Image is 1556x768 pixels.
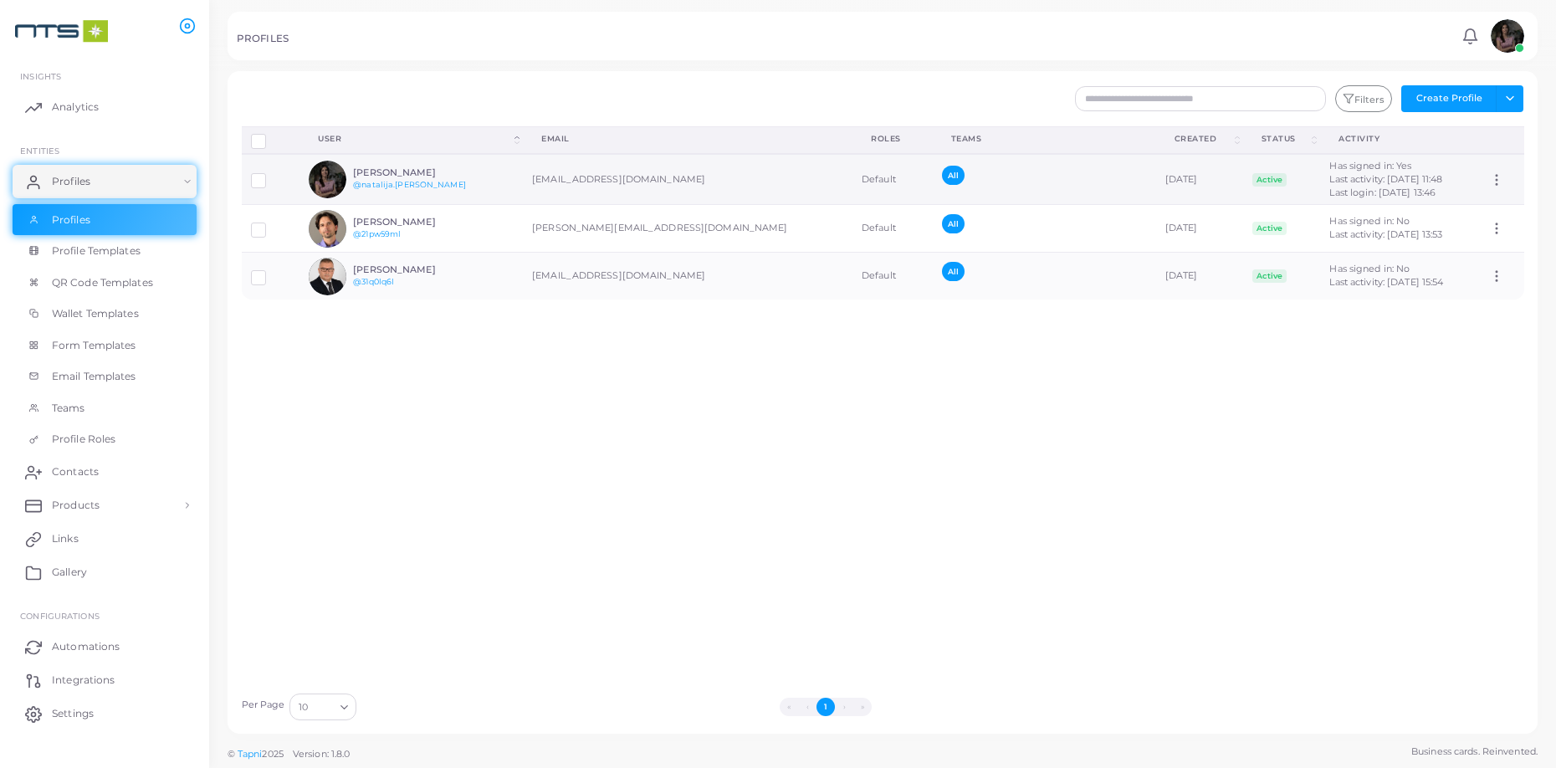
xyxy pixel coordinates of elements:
td: [EMAIL_ADDRESS][DOMAIN_NAME] [523,253,852,300]
span: 10 [299,699,308,716]
a: Profiles [13,165,197,198]
span: Last login: [DATE] 13:46 [1329,187,1436,198]
span: Profiles [52,212,90,228]
a: @natalija.[PERSON_NAME] [353,180,466,189]
a: Settings [13,697,197,730]
span: All [942,166,965,185]
h6: [PERSON_NAME] [353,264,476,275]
a: Integrations [13,663,197,697]
span: Integrations [52,673,115,688]
span: Active [1252,173,1287,187]
label: Per Page [242,699,285,712]
a: Contacts [13,455,197,489]
span: Settings [52,706,94,721]
a: Teams [13,392,197,424]
span: © [228,747,350,761]
span: Last activity: [DATE] 15:54 [1329,276,1443,288]
img: logo [15,16,108,47]
h6: [PERSON_NAME] [353,167,476,178]
span: Products [52,498,100,513]
a: Profiles [13,204,197,236]
th: Action [1480,126,1524,154]
div: Created [1175,133,1231,145]
span: Active [1252,269,1287,283]
span: Links [52,531,79,546]
span: 2025 [262,747,283,761]
div: User [318,133,511,145]
span: All [942,214,965,233]
span: Has signed in: No [1329,263,1410,274]
span: Wallet Templates [52,306,139,321]
a: avatar [1486,19,1528,53]
td: Default [852,253,933,300]
img: avatar [309,161,346,198]
td: [DATE] [1156,205,1243,253]
span: ENTITIES [20,146,59,156]
a: Email Templates [13,361,197,392]
span: Active [1252,222,1287,235]
a: Tapni [238,748,263,760]
h5: PROFILES [237,33,289,44]
td: [DATE] [1156,253,1243,300]
a: @31q0lq6l [353,277,394,286]
div: Status [1262,133,1309,145]
a: Profile Templates [13,235,197,267]
h6: [PERSON_NAME] [353,217,476,228]
span: Configurations [20,611,100,621]
td: Default [852,154,933,204]
img: avatar [309,210,346,248]
div: Teams [951,133,1138,145]
span: Last activity: [DATE] 11:48 [1329,173,1442,185]
td: [DATE] [1156,154,1243,204]
span: All [942,262,965,281]
span: INSIGHTS [20,71,61,81]
a: Gallery [13,556,197,589]
button: Filters [1335,85,1392,112]
span: Email Templates [52,369,136,384]
img: avatar [309,258,346,295]
th: Row-selection [242,126,300,154]
span: Automations [52,639,120,654]
button: Create Profile [1401,85,1497,112]
ul: Pagination [361,698,1291,716]
td: Default [852,205,933,253]
a: @21pw59ml [353,229,401,238]
span: Business cards. Reinvented. [1411,745,1538,759]
div: Email [541,133,834,145]
span: Contacts [52,464,99,479]
span: Last activity: [DATE] 13:53 [1329,228,1442,240]
span: Version: 1.8.0 [293,748,351,760]
span: Gallery [52,565,87,580]
div: Search for option [289,694,356,720]
img: avatar [1491,19,1524,53]
td: [EMAIL_ADDRESS][DOMAIN_NAME] [523,154,852,204]
a: Wallet Templates [13,298,197,330]
a: Profile Roles [13,423,197,455]
span: Teams [52,401,85,416]
span: Has signed in: Yes [1329,160,1411,172]
span: Form Templates [52,338,136,353]
input: Search for option [310,698,334,716]
div: activity [1338,133,1461,145]
td: [PERSON_NAME][EMAIL_ADDRESS][DOMAIN_NAME] [523,205,852,253]
a: Products [13,489,197,522]
span: Profile Roles [52,432,115,447]
a: Links [13,522,197,556]
span: Profiles [52,174,90,189]
span: Has signed in: No [1329,215,1410,227]
a: Form Templates [13,330,197,361]
span: Profile Templates [52,243,141,259]
a: Automations [13,630,197,663]
span: QR Code Templates [52,275,153,290]
div: Roles [871,133,914,145]
a: QR Code Templates [13,267,197,299]
span: Analytics [52,100,99,115]
a: Analytics [13,90,197,124]
button: Go to page 1 [816,698,835,716]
